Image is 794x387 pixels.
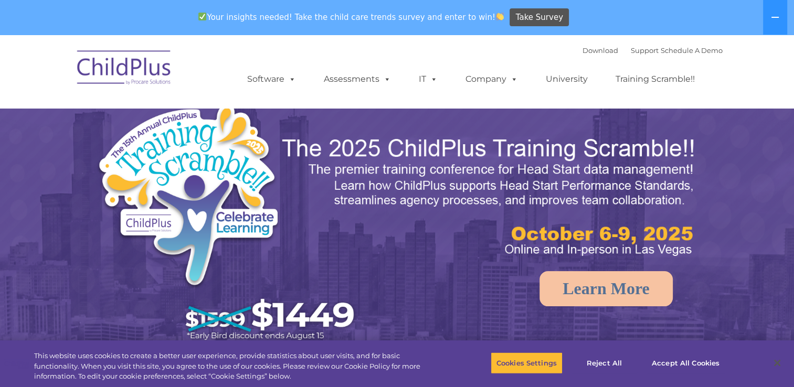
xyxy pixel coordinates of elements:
[34,351,437,382] div: This website uses cookies to create a better user experience, provide statistics about user visit...
[571,352,637,374] button: Reject All
[313,69,401,90] a: Assessments
[72,43,177,95] img: ChildPlus by Procare Solutions
[583,46,618,55] a: Download
[491,352,563,374] button: Cookies Settings
[516,8,563,27] span: Take Survey
[408,69,448,90] a: IT
[198,13,206,20] img: ✅
[631,46,659,55] a: Support
[539,271,673,306] a: Learn More
[496,13,504,20] img: 👏
[605,69,705,90] a: Training Scramble!!
[646,352,725,374] button: Accept All Cookies
[510,8,569,27] a: Take Survey
[194,7,509,27] span: Your insights needed! Take the child care trends survey and enter to win!
[661,46,723,55] a: Schedule A Demo
[583,46,723,55] font: |
[237,69,306,90] a: Software
[455,69,528,90] a: Company
[535,69,598,90] a: University
[766,351,789,374] button: Close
